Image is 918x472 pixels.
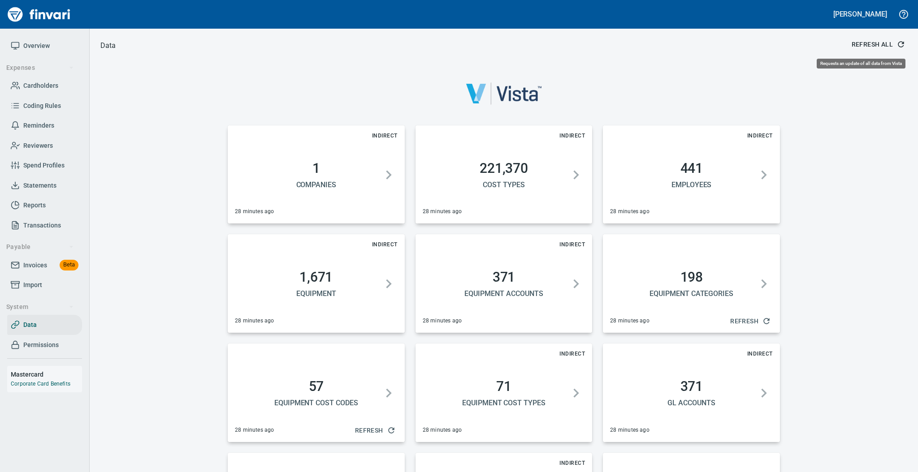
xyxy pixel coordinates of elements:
[848,36,907,53] button: Refresh All
[23,279,42,291] span: Import
[11,369,82,379] h6: Mastercard
[238,289,394,298] h5: Equipment
[351,422,398,439] button: Refresh
[426,398,582,408] h5: Equipment Cost Types
[426,160,582,176] h2: 221,370
[7,136,82,156] a: Reviewers
[7,215,82,236] a: Transactions
[614,160,769,176] h2: 441
[730,316,769,327] span: Refresh
[614,289,769,298] h5: Equipment Categories
[7,155,82,176] a: Spend Profiles
[7,195,82,215] a: Reports
[368,131,401,140] span: Indirect
[238,269,394,285] h2: 1,671
[426,289,582,298] h5: Equipment Accounts
[614,378,769,395] h2: 371
[423,150,585,200] button: 221,370Cost Types
[23,120,54,131] span: Reminders
[7,36,82,56] a: Overview
[614,269,769,285] h2: 198
[7,335,82,355] a: Permissions
[3,60,78,76] button: Expenses
[610,368,773,418] button: 371GL Accounts
[238,378,394,395] h2: 57
[235,207,274,216] span: 28 minutes ago
[610,426,649,435] span: 28 minutes ago
[7,76,82,96] a: Cardholders
[238,180,394,189] h5: Companies
[556,240,589,249] span: Indirect
[11,381,70,387] a: Corporate Card Benefits
[60,260,78,270] span: Beta
[556,131,589,140] span: Indirect
[7,255,82,275] a: InvoicesBeta
[355,425,394,436] span: Refresh
[100,40,116,51] p: Data
[23,260,47,271] span: Invoices
[23,339,59,351] span: Permissions
[235,258,398,309] button: 1,671Equipment
[6,301,74,313] span: System
[610,207,649,216] span: 28 minutes ago
[235,317,274,326] span: 28 minutes ago
[235,150,398,200] button: 1Companies
[23,40,50,51] span: Overview
[23,160,65,171] span: Spend Profiles
[744,131,776,140] span: Indirect
[556,349,589,358] span: Indirect
[23,200,46,211] span: Reports
[23,220,61,231] span: Transactions
[831,7,889,21] button: [PERSON_NAME]
[23,80,58,91] span: Cardholders
[238,398,394,408] h5: Equipment Cost Codes
[852,39,904,50] span: Refresh All
[727,313,773,330] button: Refresh
[7,315,82,335] a: Data
[23,180,56,191] span: Statements
[7,96,82,116] a: Coding Rules
[556,459,589,468] span: Indirect
[23,140,53,151] span: Reviewers
[23,100,61,112] span: Coding Rules
[423,426,462,435] span: 28 minutes ago
[610,258,773,309] button: 198Equipment Categories
[6,241,74,253] span: Payable
[100,40,116,51] nav: breadcrumb
[235,426,274,435] span: 28 minutes ago
[423,258,585,309] button: 371Equipment Accounts
[423,368,585,418] button: 71Equipment Cost Types
[610,150,773,200] button: 441Employees
[6,62,74,73] span: Expenses
[614,398,769,408] h5: GL Accounts
[3,299,78,315] button: System
[238,160,394,176] h2: 1
[235,368,398,418] button: 57Equipment Cost Codes
[423,317,462,326] span: 28 minutes ago
[3,239,78,255] button: Payable
[7,176,82,196] a: Statements
[426,180,582,189] h5: Cost Types
[833,9,887,19] h5: [PERSON_NAME]
[5,4,73,25] img: Finvari
[426,269,582,285] h2: 371
[7,116,82,136] a: Reminders
[610,317,649,326] span: 28 minutes ago
[423,207,462,216] span: 28 minutes ago
[23,319,37,330] span: Data
[426,378,582,395] h2: 71
[614,180,769,189] h5: Employees
[368,240,401,249] span: Indirect
[7,275,82,295] a: Import
[744,349,776,358] span: Indirect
